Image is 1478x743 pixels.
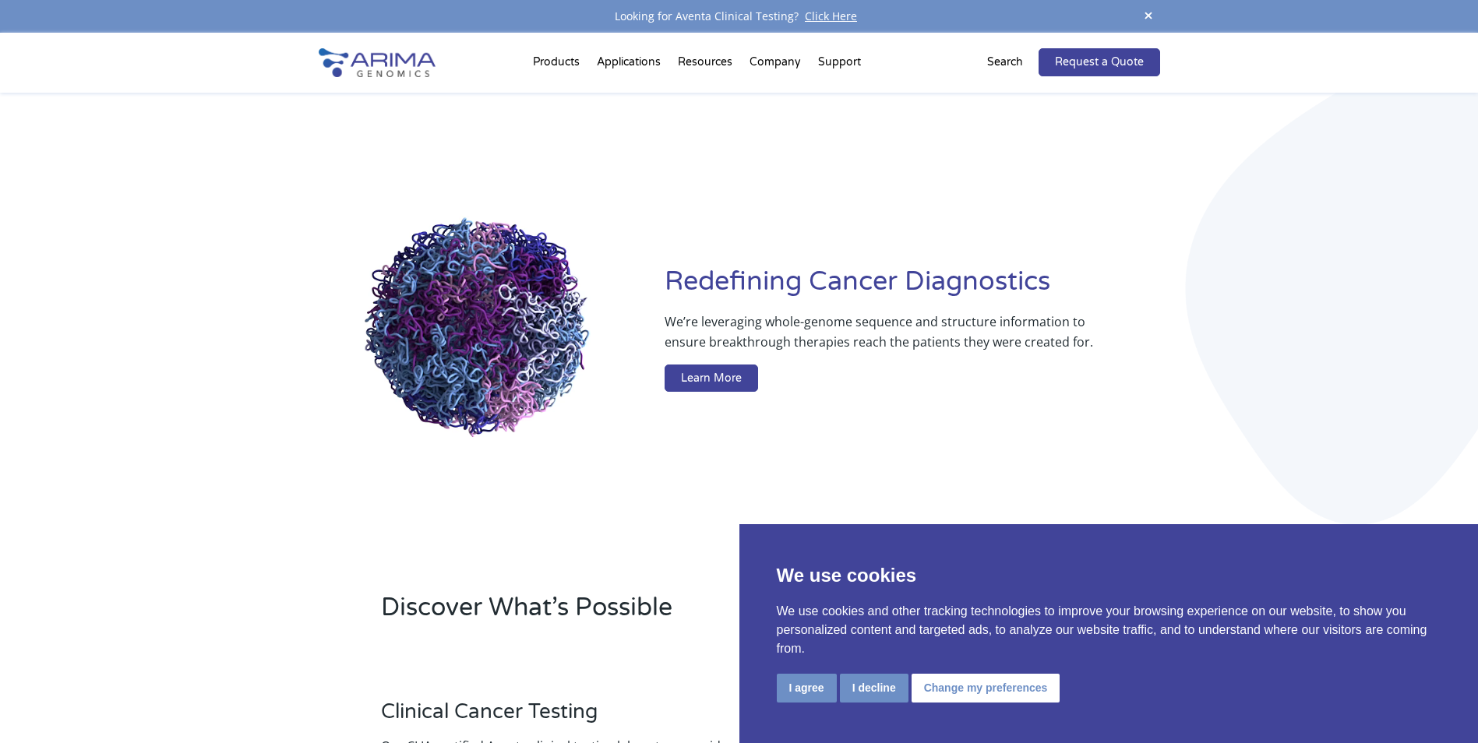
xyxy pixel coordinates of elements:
[777,562,1441,590] p: We use cookies
[381,590,938,637] h2: Discover What’s Possible
[987,52,1023,72] p: Search
[1039,48,1160,76] a: Request a Quote
[1400,668,1478,743] iframe: Chat Widget
[319,48,436,77] img: Arima-Genomics-logo
[777,674,837,703] button: I agree
[665,264,1159,312] h1: Redefining Cancer Diagnostics
[912,674,1060,703] button: Change my preferences
[665,364,758,393] a: Learn More
[840,674,908,703] button: I decline
[319,6,1160,26] div: Looking for Aventa Clinical Testing?
[777,602,1441,658] p: We use cookies and other tracking technologies to improve your browsing experience on our website...
[381,699,805,736] h3: Clinical Cancer Testing
[665,312,1097,364] p: We’re leveraging whole-genome sequence and structure information to ensure breakthrough therapies...
[799,9,863,23] a: Click Here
